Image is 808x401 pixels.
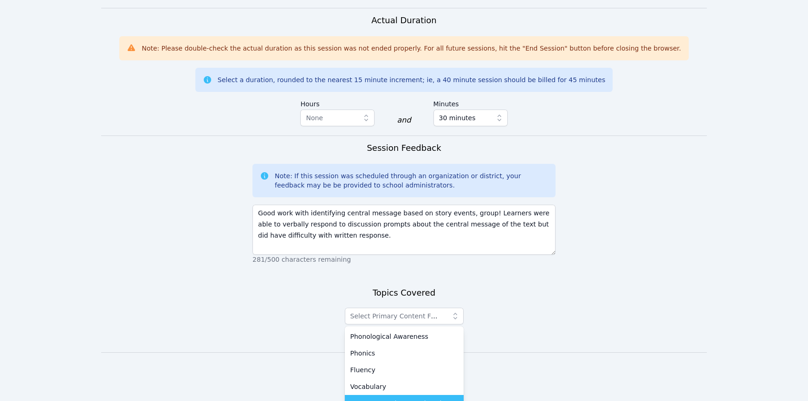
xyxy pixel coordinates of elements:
[345,308,464,324] button: Select Primary Content Focus
[218,75,605,84] div: Select a duration, rounded to the nearest 15 minute increment; ie, a 40 minute session should be ...
[373,286,435,299] h3: Topics Covered
[439,112,476,123] span: 30 minutes
[142,44,681,53] div: Note: Please double-check the actual duration as this session was not ended properly. For all fut...
[306,114,323,122] span: None
[275,171,548,190] div: Note: If this session was scheduled through an organization or district, your feedback may be be ...
[371,14,436,27] h3: Actual Duration
[433,96,508,110] label: Minutes
[433,110,508,126] button: 30 minutes
[350,365,375,375] span: Fluency
[397,115,411,126] div: and
[350,312,446,320] span: Select Primary Content Focus
[350,332,428,341] span: Phonological Awareness
[350,382,387,391] span: Vocabulary
[367,142,441,155] h3: Session Feedback
[252,255,556,264] p: 281/500 characters remaining
[300,110,375,126] button: None
[350,349,375,358] span: Phonics
[252,205,556,255] textarea: Good work with identifying central message based on story events, group! Learners were able to ve...
[300,96,375,110] label: Hours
